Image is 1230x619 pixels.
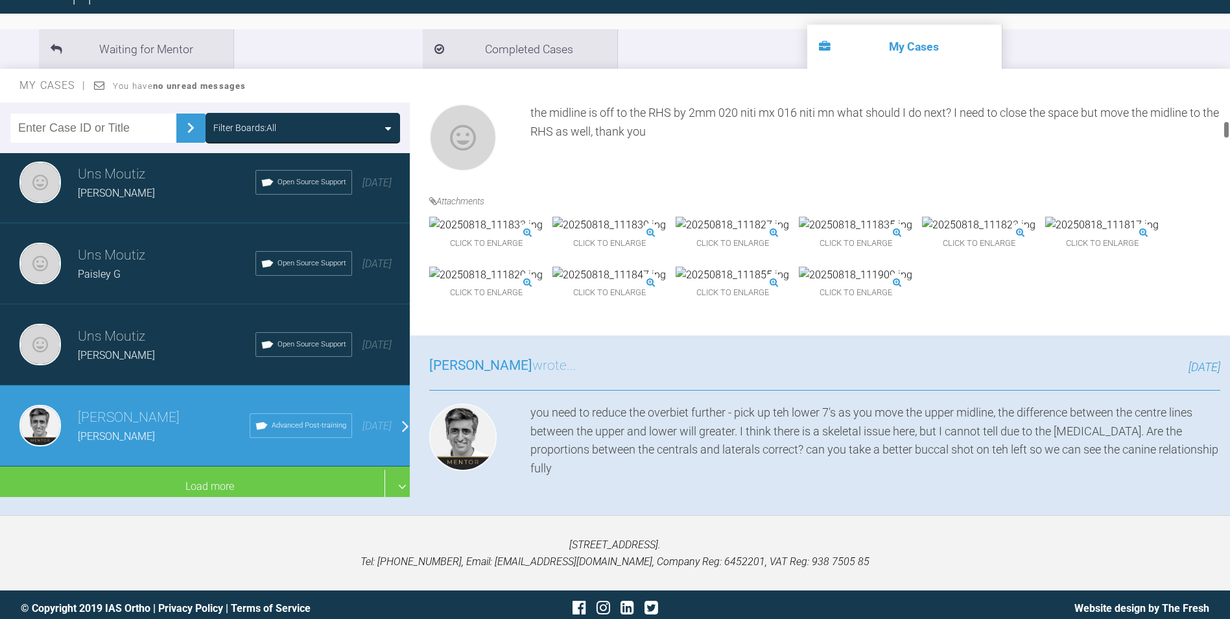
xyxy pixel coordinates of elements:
[231,602,311,614] a: Terms of Service
[19,162,61,203] img: Uns Moutiz
[213,121,276,135] div: Filter Boards: All
[429,194,1220,208] h4: Attachments
[21,537,1209,570] p: [STREET_ADDRESS]. Tel: [PHONE_NUMBER], Email: [EMAIL_ADDRESS][DOMAIN_NAME], Company Reg: 6452201,...
[676,283,789,303] span: Click to enlarge
[1045,234,1159,254] span: Click to enlarge
[429,104,497,171] img: Uns Moutiz
[423,29,617,69] li: Completed Cases
[78,268,121,280] span: Paisley G
[676,267,789,284] img: 20250818_111855.jpg
[429,358,532,373] span: [PERSON_NAME]
[78,245,255,267] h3: Uns Moutiz
[19,405,61,446] img: Asif Chatoo
[799,283,912,303] span: Click to enlarge
[362,176,392,189] span: [DATE]
[10,114,176,143] input: Enter Case ID or Title
[78,326,255,348] h3: Uns Moutiz
[19,243,61,284] img: Uns Moutiz
[807,25,1002,69] li: My Cases
[78,164,255,186] h3: Uns Moutiz
[78,187,155,199] span: [PERSON_NAME]
[530,404,1220,478] div: you need to reduce the overbiet further - pick up teh lower 7's as you move the upper midline, th...
[429,283,543,303] span: Click to enlarge
[362,420,392,432] span: [DATE]
[278,339,346,350] span: Open Source Support
[78,349,155,361] span: [PERSON_NAME]
[278,258,346,269] span: Open Source Support
[429,217,543,234] img: 20250818_111833.jpg
[278,176,346,188] span: Open Source Support
[429,355,576,377] h3: wrote...
[676,234,789,254] span: Click to enlarge
[552,217,666,234] img: 20250818_111830.jpg
[19,79,86,91] span: My Cases
[158,602,223,614] a: Privacy Policy
[922,217,1035,234] img: 20250818_111823.jpg
[362,258,392,270] span: [DATE]
[799,267,912,284] img: 20250818_111909.jpg
[272,420,346,431] span: Advanced Post-training
[78,407,250,429] h3: [PERSON_NAME]
[1074,602,1209,614] a: Website design by The Fresh
[552,283,666,303] span: Click to enlarge
[552,234,666,254] span: Click to enlarge
[429,234,543,254] span: Click to enlarge
[180,117,201,138] img: chevronRight.28bd32b0.svg
[362,339,392,351] span: [DATE]
[922,234,1035,254] span: Click to enlarge
[799,217,912,234] img: 20250818_111835.jpg
[39,29,233,69] li: Waiting for Mentor
[21,600,417,617] div: © Copyright 2019 IAS Ortho | |
[676,217,789,234] img: 20250818_111827.jpg
[1189,360,1220,374] span: [DATE]
[530,104,1220,176] div: the midline is off to the RHS by 2mm 020 niti mx 016 niti mn what should I do next? I need to clo...
[78,430,155,443] span: [PERSON_NAME]
[429,404,497,471] img: Asif Chatoo
[19,324,61,365] img: Uns Moutiz
[799,234,912,254] span: Click to enlarge
[429,267,543,284] img: 20250818_111820.jpg
[113,81,246,91] span: You have
[1045,217,1159,234] img: 20250818_111817.jpg
[153,81,246,91] strong: no unread messages
[552,267,666,284] img: 20250818_111847.jpg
